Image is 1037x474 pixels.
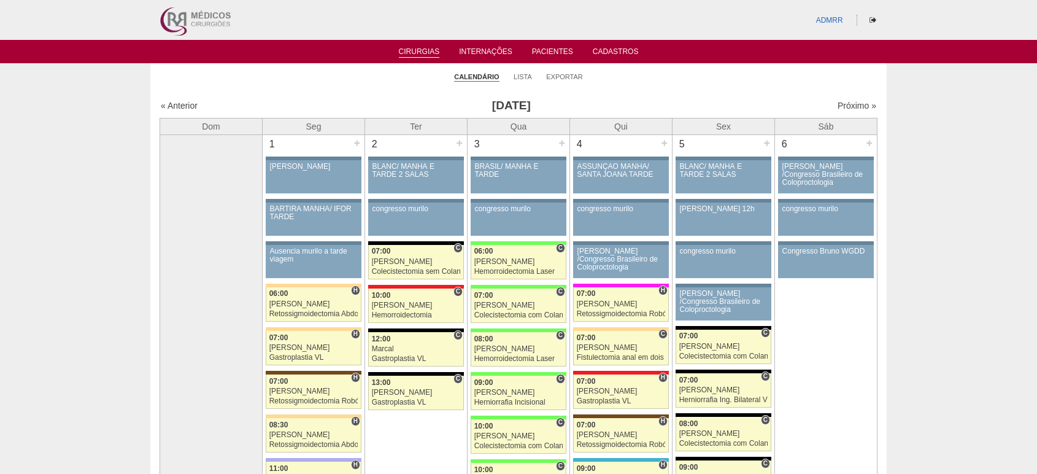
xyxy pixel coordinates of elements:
[269,310,358,318] div: Retossigmoidectomia Abdominal VL
[557,135,567,151] div: +
[372,163,460,179] div: BLANC/ MANHÃ E TARDE 2 SALAS
[368,372,464,376] div: Key: Blanc
[266,199,361,203] div: Key: Aviso
[372,268,461,276] div: Colecistectomia sem Colangiografia VL
[269,387,358,395] div: [PERSON_NAME]
[573,157,669,160] div: Key: Aviso
[372,398,461,406] div: Gastroplastia VL
[658,286,668,295] span: Hospital
[676,241,771,245] div: Key: Aviso
[471,419,566,454] a: C 10:00 [PERSON_NAME] Colecistectomia com Colangiografia VL
[577,289,596,298] span: 07:00
[269,333,288,342] span: 07:00
[453,243,463,253] span: Consultório
[266,414,361,418] div: Key: Bartira
[778,241,874,245] div: Key: Aviso
[365,135,384,153] div: 2
[269,441,358,449] div: Retossigmoidectomia Abdominal VL
[471,241,566,245] div: Key: Brasil
[556,287,565,297] span: Consultório
[679,376,698,384] span: 07:00
[761,415,770,425] span: Consultório
[471,372,566,376] div: Key: Brasil
[266,245,361,278] a: Ausencia murilo a tarde viagem
[679,343,768,351] div: [PERSON_NAME]
[471,459,566,463] div: Key: Brasil
[658,329,668,339] span: Consultório
[474,258,563,266] div: [PERSON_NAME]
[778,199,874,203] div: Key: Aviso
[269,300,358,308] div: [PERSON_NAME]
[459,47,512,60] a: Internações
[838,101,876,111] a: Próximo »
[372,258,461,266] div: [PERSON_NAME]
[679,396,768,404] div: Herniorrafia Ing. Bilateral VL
[471,332,566,367] a: C 08:00 [PERSON_NAME] Hemorroidectomia Laser
[573,241,669,245] div: Key: Aviso
[577,431,666,439] div: [PERSON_NAME]
[270,205,358,221] div: BARTIRA MANHÃ/ IFOR TARDE
[266,331,361,365] a: H 07:00 [PERSON_NAME] Gastroplastia VL
[573,327,669,331] div: Key: Bartira
[761,371,770,381] span: Consultório
[577,300,666,308] div: [PERSON_NAME]
[577,354,666,362] div: Fistulectomia anal em dois tempos
[676,417,771,451] a: C 08:00 [PERSON_NAME] Colecistectomia com Colangiografia VL
[368,289,464,323] a: C 10:00 [PERSON_NAME] Hemorroidectomia
[577,421,596,429] span: 07:00
[556,243,565,253] span: Consultório
[577,310,666,318] div: Retossigmoidectomia Robótica
[474,301,563,309] div: [PERSON_NAME]
[546,72,583,81] a: Exportar
[679,386,768,394] div: [PERSON_NAME]
[468,118,570,134] th: Qua
[676,287,771,321] a: [PERSON_NAME] /Congresso Brasileiro de Coloproctologia
[573,458,669,462] div: Key: Neomater
[474,355,563,363] div: Hemorroidectomia Laser
[676,330,771,364] a: C 07:00 [PERSON_NAME] Colecistectomia com Colangiografia VL
[577,441,666,449] div: Retossigmoidectomia Robótica
[680,290,768,314] div: [PERSON_NAME] /Congresso Brasileiro de Coloproctologia
[761,135,772,151] div: +
[266,327,361,331] div: Key: Bartira
[351,286,360,295] span: Hospital
[471,328,566,332] div: Key: Brasil
[782,163,870,187] div: [PERSON_NAME] /Congresso Brasileiro de Coloproctologia
[474,268,563,276] div: Hemorroidectomia Laser
[474,311,563,319] div: Colecistectomia com Colangiografia VL
[679,430,768,438] div: [PERSON_NAME]
[680,205,768,213] div: [PERSON_NAME] 12h
[573,203,669,236] a: congresso murilo
[679,440,768,448] div: Colecistectomia com Colangiografia VL
[570,135,589,153] div: 4
[778,160,874,193] a: [PERSON_NAME] /Congresso Brasileiro de Coloproctologia
[570,118,673,134] th: Qui
[471,160,566,193] a: BRASIL/ MANHÃ E TARDE
[372,389,461,397] div: [PERSON_NAME]
[676,199,771,203] div: Key: Aviso
[556,374,565,384] span: Consultório
[778,245,874,278] a: Congresso Bruno WGDD
[471,203,566,236] a: congresso murilo
[475,205,563,213] div: congresso murilo
[468,135,487,153] div: 3
[474,432,563,440] div: [PERSON_NAME]
[659,135,669,151] div: +
[474,378,493,387] span: 09:00
[471,289,566,323] a: C 07:00 [PERSON_NAME] Colecistectomia com Colangiografia VL
[368,376,464,410] a: C 13:00 [PERSON_NAME] Gastroplastia VL
[471,416,566,419] div: Key: Brasil
[269,344,358,352] div: [PERSON_NAME]
[673,135,692,153] div: 5
[270,247,358,263] div: Ausencia murilo a tarde viagem
[577,377,596,386] span: 07:00
[351,329,360,339] span: Hospital
[351,460,360,470] span: Hospital
[577,333,596,342] span: 07:00
[658,416,668,426] span: Hospital
[368,199,464,203] div: Key: Aviso
[368,245,464,279] a: C 07:00 [PERSON_NAME] Colecistectomia sem Colangiografia VL
[160,118,263,134] th: Dom
[372,335,391,343] span: 12:00
[372,291,391,300] span: 10:00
